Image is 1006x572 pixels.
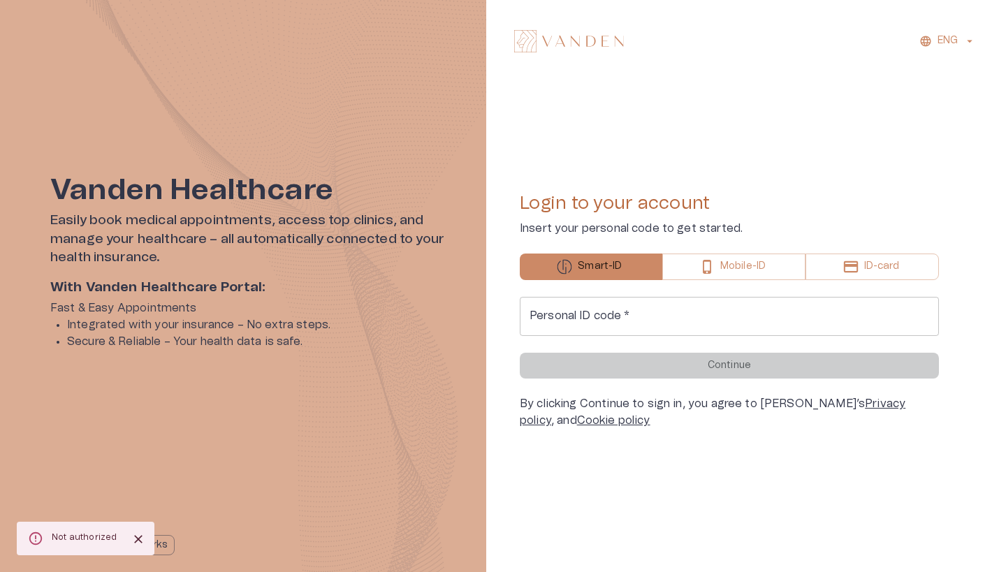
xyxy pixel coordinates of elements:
[520,254,662,280] button: Smart-ID
[520,220,939,237] p: Insert your personal code to get started.
[520,395,939,429] div: By clicking Continue to sign in, you agree to [PERSON_NAME]’s , and
[720,259,766,274] p: Mobile-ID
[52,526,117,551] div: Not authorized
[864,259,899,274] p: ID-card
[128,529,149,550] button: Close
[662,254,806,280] button: Mobile-ID
[520,192,939,214] h4: Login to your account
[917,31,978,51] button: ENG
[520,398,905,426] a: Privacy policy
[805,254,939,280] button: ID-card
[514,30,624,52] img: Vanden logo
[897,508,1006,548] iframe: Help widget launcher
[578,259,622,274] p: Smart-ID
[577,415,650,426] a: Cookie policy
[938,34,958,48] p: ENG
